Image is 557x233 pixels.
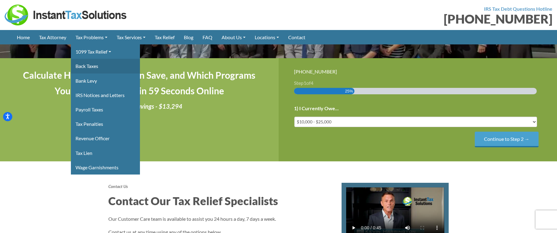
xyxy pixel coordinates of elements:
[34,30,71,44] a: Tax Attorney
[71,102,140,117] a: Payroll Taxes
[284,30,310,44] a: Contact
[15,67,263,99] h4: Calculate How Much You Can Save, and Which Programs You May Qualify for in 59 Seconds Online
[71,146,140,160] a: Tax Lien
[71,117,140,131] a: Tax Penalties
[217,30,250,44] a: About Us
[150,30,179,44] a: Tax Relief
[112,30,150,44] a: Tax Services
[283,13,553,25] div: [PHONE_NUMBER]
[294,81,542,85] h3: Step of
[108,193,332,209] h2: Contact Our Tax Relief Specialists
[108,215,332,223] p: Our Customer Care team is available to assist you 24 hours a day, 7 days a week.
[71,59,140,73] a: Back Taxes
[71,131,140,145] a: Revenue Officer
[250,30,284,44] a: Locations
[108,184,128,189] strong: Contact Us
[71,160,140,175] a: Wage Garnishments
[12,30,34,44] a: Home
[71,88,140,102] a: IRS Notices and Letters
[198,30,217,44] a: FAQ
[179,30,198,44] a: Blog
[71,44,140,59] a: 1099 Tax Relief
[5,11,127,17] a: Instant Tax Solutions Logo
[5,5,127,25] img: Instant Tax Solutions Logo
[484,6,552,12] strong: IRS Tax Debt Questions Hotline
[294,67,542,76] div: [PHONE_NUMBER]
[475,132,539,147] input: Continue to Step 2 →
[71,73,140,88] a: Bank Levy
[304,80,306,86] span: 1
[345,88,353,94] span: 25%
[294,105,339,112] label: 1) I Currently Owe...
[311,80,313,86] span: 4
[71,30,112,44] a: Tax Problems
